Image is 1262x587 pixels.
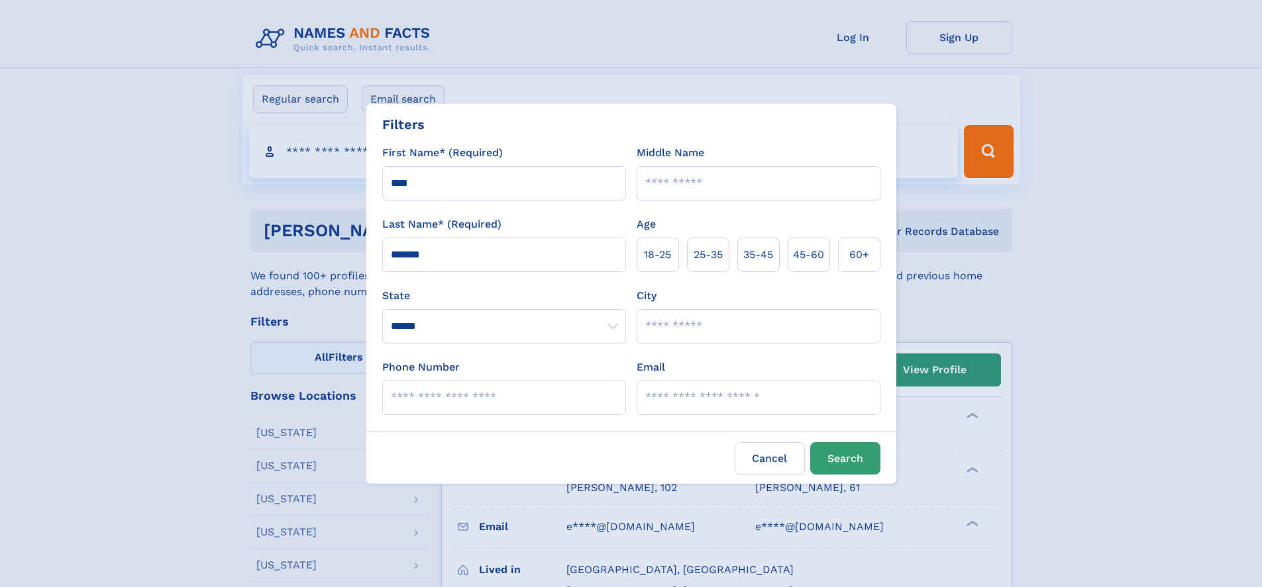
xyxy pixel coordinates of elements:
[382,359,460,375] label: Phone Number
[637,216,656,232] label: Age
[743,247,773,263] span: 35‑45
[735,442,805,474] label: Cancel
[382,288,626,304] label: State
[382,114,425,134] div: Filters
[637,145,704,161] label: Middle Name
[694,247,723,263] span: 25‑35
[637,288,657,304] label: City
[637,359,665,375] label: Email
[382,145,503,161] label: First Name* (Required)
[810,442,880,474] button: Search
[793,247,824,263] span: 45‑60
[382,216,501,232] label: Last Name* (Required)
[849,247,869,263] span: 60+
[644,247,671,263] span: 18‑25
